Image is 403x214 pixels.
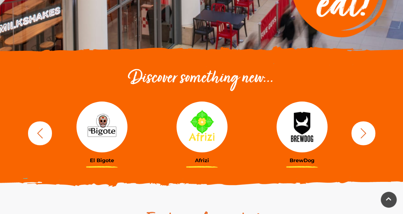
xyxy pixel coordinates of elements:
a: El Bigote [57,101,147,163]
a: Afrizi [157,101,247,163]
h2: Discover something new... [25,68,378,89]
h3: Afrizi [157,157,247,163]
h3: El Bigote [57,157,147,163]
h3: BrewDog [257,157,347,163]
a: BrewDog [257,101,347,163]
